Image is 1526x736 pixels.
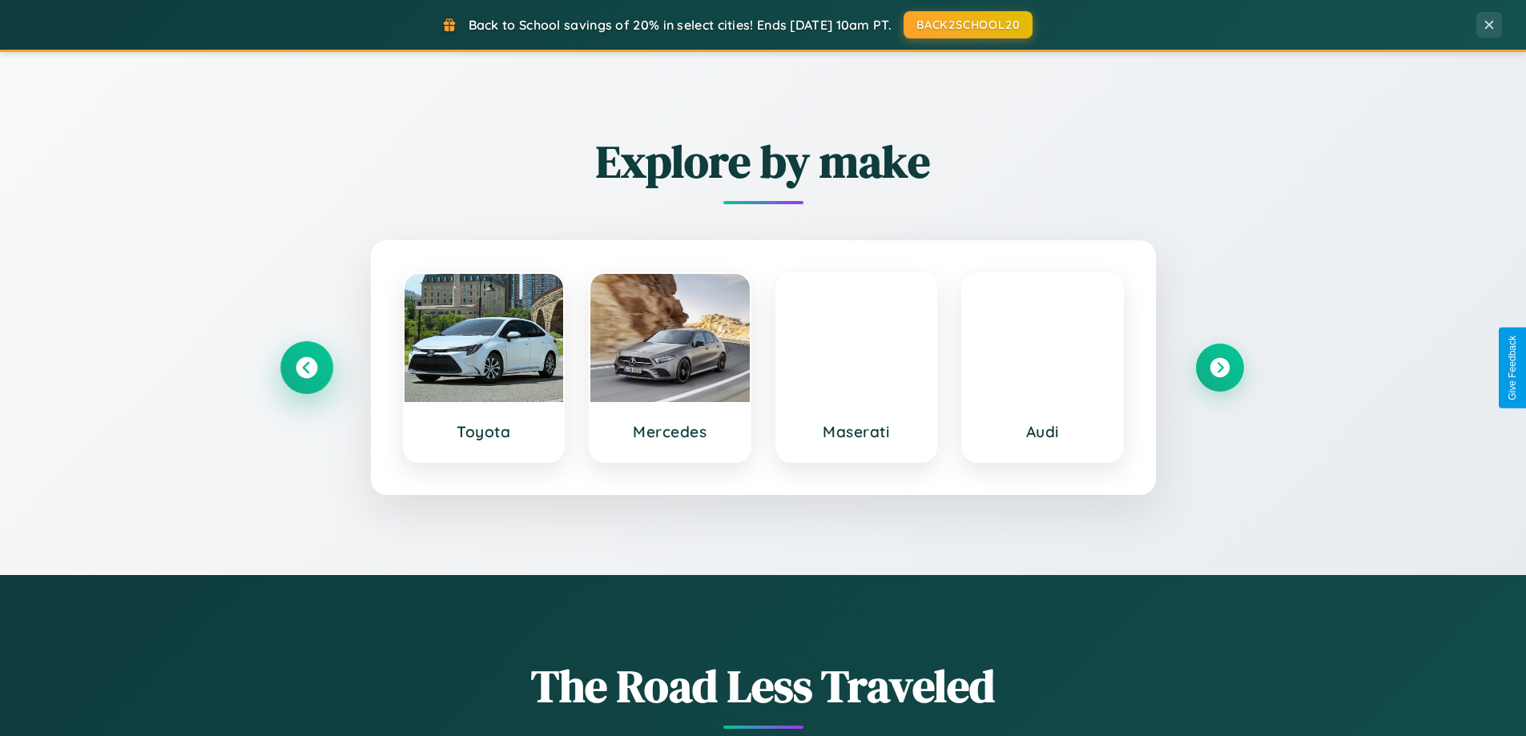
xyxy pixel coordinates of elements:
h2: Explore by make [283,131,1244,192]
h3: Audi [979,422,1106,441]
span: Back to School savings of 20% in select cities! Ends [DATE] 10am PT. [469,17,892,33]
div: Give Feedback [1507,336,1518,400]
h3: Toyota [421,422,548,441]
h3: Maserati [793,422,920,441]
h3: Mercedes [606,422,734,441]
h1: The Road Less Traveled [283,655,1244,717]
button: BACK2SCHOOL20 [904,11,1033,38]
